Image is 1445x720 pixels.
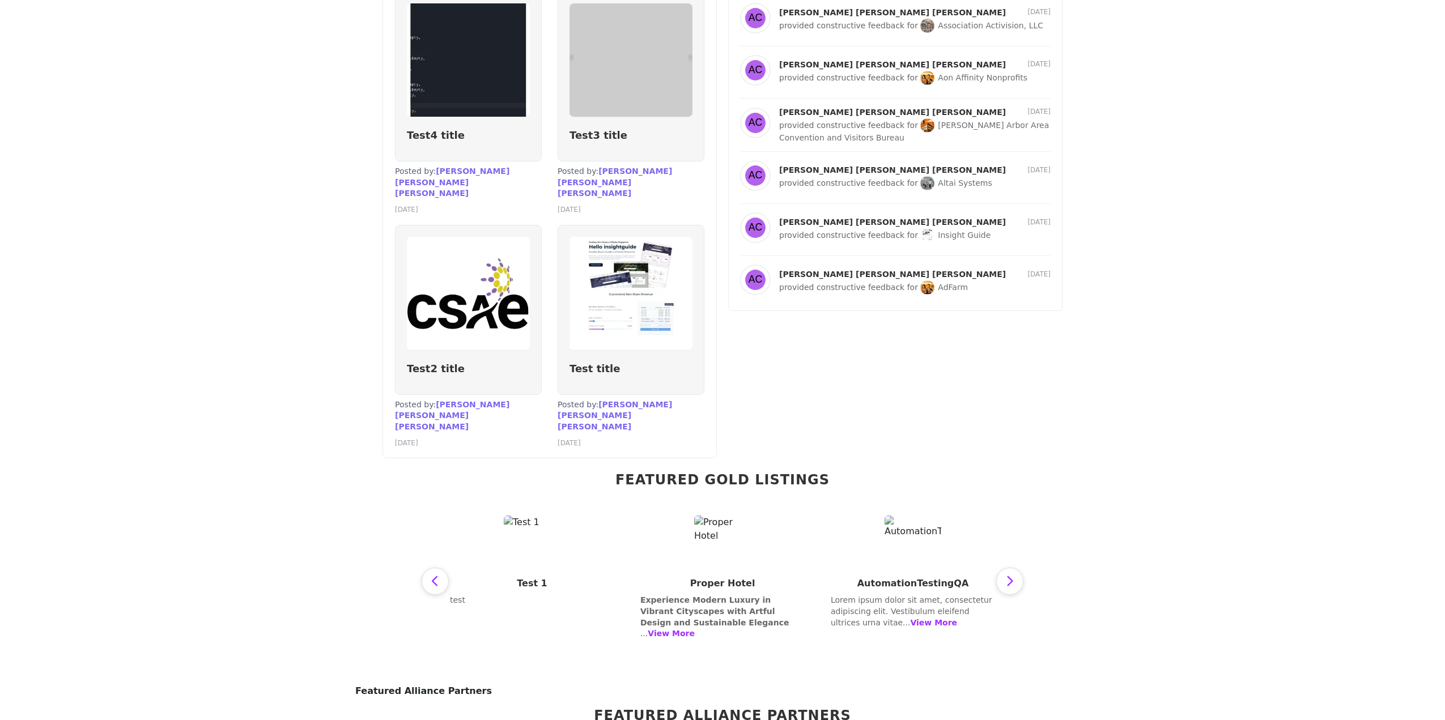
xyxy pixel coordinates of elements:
[382,470,1062,490] h2: Featured Gold Listings
[920,228,934,242] img: Insight Guide
[920,21,1043,30] a: Association Activision, LLC
[1027,8,1051,17] span: [DATE]
[779,73,918,82] span: provided constructive feedback for
[450,595,614,657] div: test
[910,618,957,627] a: View More
[517,578,547,589] a: Test 1
[779,59,1006,70] strong: [PERSON_NAME] [PERSON_NAME] [PERSON_NAME]
[920,71,934,85] img: Aon Affinity Nonprofits
[355,684,1090,698] h2: Featured Alliance Partners
[779,121,918,130] span: provided constructive feedback for
[779,217,1006,227] strong: [PERSON_NAME] [PERSON_NAME] [PERSON_NAME]
[1027,270,1051,279] span: [DATE]
[640,595,805,628] h2: Experience Modern Luxury in Vibrant Cityscapes with Artful Design and Sustainable Elegance
[885,515,983,538] img: AutomationTestingQA
[740,108,771,138] img: José Alfredo Castro Salazar
[558,399,704,433] p: Posted by:
[740,212,771,243] img: José Alfredo Castro Salazar
[395,399,542,433] p: Posted by:
[407,129,465,141] a: Test4 title
[920,283,968,292] a: AdFarm
[920,19,934,33] img: Association Activision, LLC
[857,578,969,589] a: AutomationTestingQA
[779,269,1006,279] strong: [PERSON_NAME] [PERSON_NAME] [PERSON_NAME]
[779,283,918,292] span: provided constructive feedback for
[395,166,542,199] p: Posted by:
[779,107,1006,117] strong: [PERSON_NAME] [PERSON_NAME] [PERSON_NAME]
[694,515,751,543] img: Proper Hotel
[779,7,1006,18] strong: [PERSON_NAME] [PERSON_NAME] [PERSON_NAME]
[690,578,755,589] a: Proper Hotel
[395,400,509,431] strong: [PERSON_NAME] [PERSON_NAME] [PERSON_NAME]
[558,439,581,447] span: [DATE]
[407,3,530,117] img: Test4 title
[558,167,672,198] strong: [PERSON_NAME] [PERSON_NAME] [PERSON_NAME]
[779,231,918,240] span: provided constructive feedback for
[920,178,992,188] a: Altai Systems
[395,206,418,214] span: [DATE]
[779,21,918,30] span: provided constructive feedback for
[920,118,934,133] img: Ann Arbor Area Convention and Visitors Bureau
[831,595,995,628] p: Lorem ipsum dolor sit amet, consectetur adipiscing elit. Vestibulum eleifend ultrices urna vitae...
[395,167,509,198] strong: [PERSON_NAME] [PERSON_NAME] [PERSON_NAME]
[740,55,771,86] img: José Alfredo Castro Salazar
[1027,60,1051,69] span: [DATE]
[920,280,934,295] img: AdFarm
[504,515,539,529] img: Test 1
[1027,218,1051,227] span: [DATE]
[558,166,704,199] p: Posted by:
[740,160,771,191] img: José Alfredo Castro Salazar
[740,3,771,33] img: José Alfredo Castro Salazar
[740,265,771,295] img: José Alfredo Castro Salazar
[395,439,418,447] span: [DATE]
[779,178,918,188] span: provided constructive feedback for
[1027,166,1051,175] span: [DATE]
[920,231,991,240] a: Insight Guide
[569,129,627,141] a: Test3 title
[407,363,465,374] a: Test2 title
[569,237,692,350] img: Test title
[779,165,1006,175] strong: [PERSON_NAME] [PERSON_NAME] [PERSON_NAME]
[920,176,934,190] img: Altai Systems
[569,3,692,117] img: Test3 title
[558,206,581,214] span: [DATE]
[407,237,530,350] img: Test2 title
[640,595,805,657] div: ...
[569,363,620,374] a: Test title
[1027,108,1051,117] span: [DATE]
[558,400,672,431] strong: [PERSON_NAME] [PERSON_NAME] [PERSON_NAME]
[648,629,695,638] a: View More
[920,73,1027,82] a: Aon Affinity Nonprofits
